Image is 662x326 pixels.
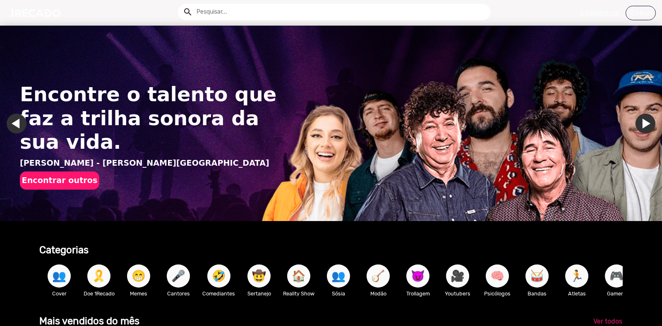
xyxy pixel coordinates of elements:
[482,290,513,297] p: Psicólogos
[20,83,285,154] h1: Encontre o talento que faz a trilha sonora da sua vida.
[530,264,544,288] span: 🥁
[83,290,115,297] p: Doe 1Recado
[20,157,285,169] p: [PERSON_NAME] - [PERSON_NAME][GEOGRAPHIC_DATA]
[39,244,89,256] b: Categorias
[127,264,150,288] button: 😁
[183,7,193,17] mat-icon: Example home icon
[123,290,154,297] p: Memes
[570,264,584,288] span: 🏃
[327,264,350,288] button: 👥
[287,264,310,288] button: 🏠
[283,290,314,297] p: Reality Show
[371,264,385,288] span: 🪕
[451,264,465,288] span: 🎥
[323,290,354,297] p: Sósia
[331,264,345,288] span: 👥
[247,264,271,288] button: 🤠
[20,171,99,190] button: Encontrar outros
[167,264,190,288] button: 🎤
[48,264,71,288] button: 👥
[605,264,628,288] button: 🎮
[593,317,622,325] span: Ver todos
[565,264,588,288] button: 🏃
[87,264,110,288] button: 🎗️
[486,264,509,288] button: 🧠
[446,264,469,288] button: 🎥
[636,114,655,133] a: Ir para o próximo slide
[52,264,66,288] span: 👥
[243,290,275,297] p: Sertanejo
[190,4,490,20] input: Pesquisar...
[292,264,306,288] span: 🏠
[626,6,656,20] a: Entrar
[561,290,592,297] p: Atletas
[525,264,549,288] button: 🥁
[43,290,75,297] p: Cover
[490,264,504,288] span: 🧠
[367,264,390,288] button: 🪕
[601,290,632,297] p: Gamers
[7,114,26,133] a: Ir para o último slide
[180,4,194,19] button: Example home icon
[132,264,146,288] span: 😁
[609,264,624,288] span: 🎮
[580,9,619,17] u: Cadastre-se
[521,290,553,297] p: Bandas
[252,264,266,288] span: 🤠
[212,264,226,288] span: 🤣
[402,290,434,297] p: Trollagem
[163,290,194,297] p: Cantores
[362,290,394,297] p: Modão
[92,264,106,288] span: 🎗️
[411,264,425,288] span: 😈
[171,264,185,288] span: 🎤
[442,290,473,297] p: Youtubers
[202,290,235,297] p: Comediantes
[406,264,429,288] button: 😈
[207,264,230,288] button: 🤣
